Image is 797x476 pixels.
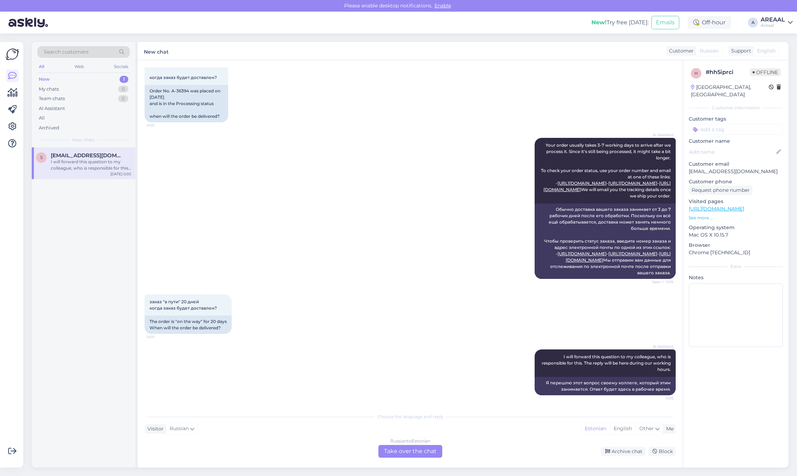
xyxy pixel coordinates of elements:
div: Russian to Estonian [390,438,430,444]
div: Socials [112,62,130,71]
span: Other [639,425,654,432]
div: [DATE] 0:05 [110,171,131,177]
div: Off-hour [688,16,731,29]
span: Russian [170,425,189,433]
div: Archived [39,124,59,132]
label: New chat [144,46,169,56]
span: English [757,47,775,55]
div: Web [73,62,85,71]
div: Customer [666,47,694,55]
div: AI Assistant [39,105,65,112]
b: New! [591,19,607,26]
div: Customer information [689,105,783,111]
img: Askly Logo [6,48,19,61]
span: I will forward this question to my colleague, who is responsible for this. The reply will be here... [542,354,672,372]
div: Areaal [761,23,785,28]
span: AI Assistant [647,344,674,349]
input: Add name [689,148,775,156]
div: New [39,76,50,83]
a: AREAALAreaal [761,17,793,28]
div: Take over the chat [378,445,442,458]
span: Offline [750,68,781,76]
div: The order is "on the way" for 20 days When will the order be delivered? [145,316,232,334]
span: Your order usually takes 3-7 working days to arrive after we process it. Since it's still being p... [541,142,672,199]
p: Browser [689,242,783,249]
div: # hh5iprci [706,68,750,77]
span: shishkinaolga2013@gmail.com [51,152,124,159]
a: [URL][DOMAIN_NAME] [558,181,607,186]
div: Visitor [145,425,164,433]
div: Block [648,447,676,456]
span: 0:05 [147,334,173,340]
div: Я перешлю этот вопрос своему коллеге, который этим занимается. Ответ будет здесь в рабочее время. [535,377,676,395]
span: New chats [72,137,95,143]
p: Notes [689,274,783,281]
span: s [40,155,43,160]
div: My chats [39,86,59,93]
span: Enable [432,2,453,9]
p: Chrome [TECHNICAL_ID] [689,249,783,256]
div: Me [663,425,674,433]
p: Customer name [689,138,783,145]
p: Mac OS X 10.15.7 [689,231,783,239]
span: Seen ✓ 0:05 [647,279,674,285]
div: 1 [120,76,128,83]
button: Emails [651,16,679,29]
p: Visited pages [689,198,783,205]
span: 0:05 [147,123,173,128]
span: AI Assistant [647,132,674,138]
div: Обычно доставка вашего заказа занимает от 3 до 7 рабочих дней после его обработки. Поскольку он в... [535,203,676,279]
p: [EMAIL_ADDRESS][DOMAIN_NAME] [689,168,783,175]
input: Add a tag [689,124,783,135]
div: Support [728,47,751,55]
span: 0:05 [647,396,674,401]
p: Customer phone [689,178,783,185]
div: Choose the language and reply [145,414,676,420]
div: All [37,62,45,71]
div: Team chats [39,95,65,102]
div: Request phone number [689,185,753,195]
span: Russian [700,47,719,55]
div: I will forward this question to my colleague, who is responsible for this. The reply will be here... [51,159,131,171]
div: 0 [118,95,128,102]
p: Customer tags [689,115,783,123]
div: Estonian [581,423,610,434]
div: AREAAL [761,17,785,23]
p: Customer email [689,160,783,168]
p: See more ... [689,215,783,221]
div: 0 [118,86,128,93]
a: [URL][DOMAIN_NAME] [689,206,744,212]
a: [URL][DOMAIN_NAME] [608,251,657,256]
a: [URL][DOMAIN_NAME] [558,251,607,256]
div: A [748,18,758,28]
a: [URL][DOMAIN_NAME] [608,181,657,186]
div: English [610,423,635,434]
span: h [694,71,698,76]
div: Extra [689,263,783,270]
div: Order No. A-36394 was placed on [DATE] and is in the Processing status when will the order be del... [145,85,228,122]
div: Archive chat [601,447,645,456]
span: Search customers [44,48,89,56]
div: [GEOGRAPHIC_DATA], [GEOGRAPHIC_DATA] [691,84,769,98]
div: Try free [DATE]: [591,18,649,27]
div: All [39,115,45,122]
span: заказ "в пути" 20 дней когда заказ будет доставлен? [150,299,217,311]
p: Operating system [689,224,783,231]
